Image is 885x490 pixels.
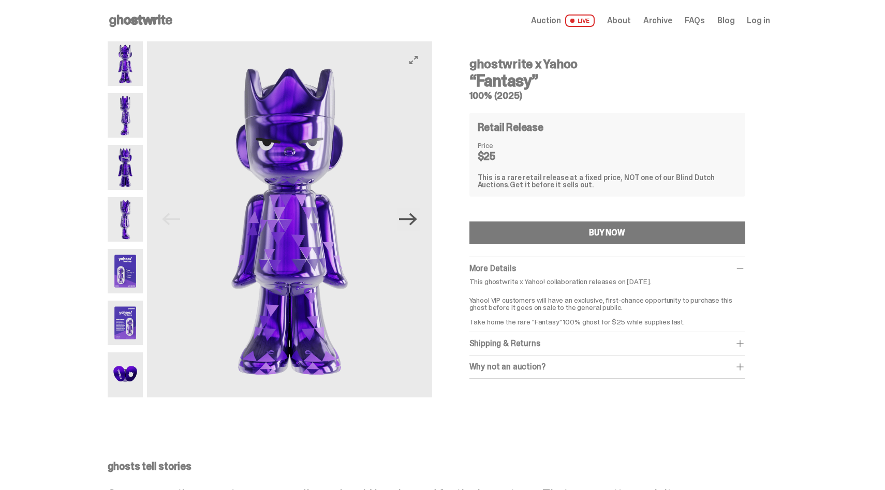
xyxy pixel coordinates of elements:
div: This is a rare retail release at a fixed price, NOT one of our Blind Dutch Auctions. [478,174,737,188]
img: Yahoo-HG---1.png [108,41,143,86]
img: Yahoo-HG---5.png [108,249,143,293]
div: Why not an auction? [469,362,745,372]
span: Auction [531,17,561,25]
p: ghosts tell stories [108,461,770,471]
button: BUY NOW [469,221,745,244]
h5: 100% (2025) [469,91,745,100]
p: Yahoo! VIP customers will have an exclusive, first-chance opportunity to purchase this ghost befo... [469,289,745,325]
span: More Details [469,263,516,274]
dt: Price [478,142,529,149]
div: BUY NOW [589,229,625,237]
span: LIVE [565,14,595,27]
div: Shipping & Returns [469,338,745,349]
button: View full-screen [407,54,420,66]
img: Yahoo-HG---7.png [108,352,143,397]
a: Archive [643,17,672,25]
h4: Retail Release [478,122,543,132]
img: Yahoo-HG---4.png [108,197,143,242]
a: Blog [717,17,734,25]
h4: ghostwrite x Yahoo [469,58,745,70]
img: Yahoo-HG---1.png [147,41,432,397]
button: Next [397,208,420,231]
dd: $25 [478,151,529,161]
img: Yahoo-HG---2.png [108,93,143,138]
img: Yahoo-HG---3.png [108,145,143,189]
img: Yahoo-HG---6.png [108,301,143,345]
a: FAQs [685,17,705,25]
p: This ghostwrite x Yahoo! collaboration releases on [DATE]. [469,278,745,285]
a: Log in [747,17,770,25]
h3: “Fantasy” [469,72,745,89]
a: Auction LIVE [531,14,594,27]
span: Get it before it sells out. [510,180,594,189]
a: About [607,17,631,25]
